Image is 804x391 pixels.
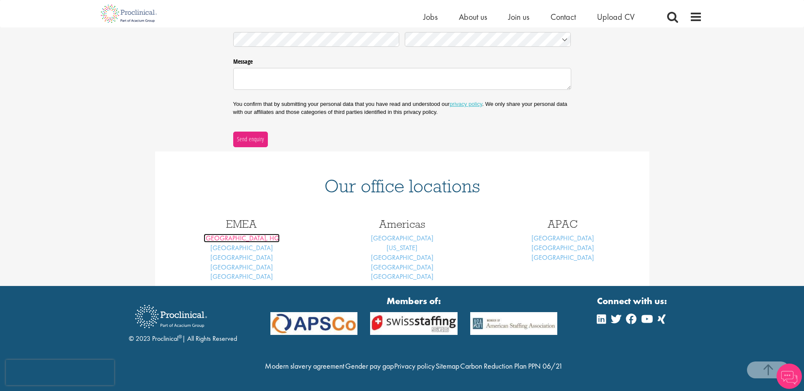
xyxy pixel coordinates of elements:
a: [GEOGRAPHIC_DATA] [531,234,594,243]
img: APSCo [464,312,564,335]
a: Privacy policy [394,361,435,371]
a: [GEOGRAPHIC_DATA] [371,263,433,272]
div: © 2023 Proclinical | All Rights Reserved [129,299,237,344]
h3: EMEA [168,218,316,229]
p: You confirm that by submitting your personal data that you have read and understood our . We only... [233,100,571,116]
a: [GEOGRAPHIC_DATA] [371,234,433,243]
span: Send enquiry [237,135,264,144]
a: Jobs [423,11,438,22]
strong: Connect with us: [597,294,669,307]
img: Proclinical Recruitment [129,299,213,334]
a: Upload CV [597,11,635,22]
a: privacy policy [450,101,482,107]
h3: APAC [489,218,637,229]
label: Message [233,54,571,65]
a: Sitemap [436,361,459,371]
a: Modern slavery agreement [265,361,344,371]
a: [GEOGRAPHIC_DATA] [210,243,273,252]
a: [GEOGRAPHIC_DATA] [210,263,273,272]
input: State / Province / Region [233,32,400,47]
a: Contact [551,11,576,22]
a: [GEOGRAPHIC_DATA] [371,272,433,281]
img: Chatbot [777,364,802,389]
a: [GEOGRAPHIC_DATA] [210,272,273,281]
a: Gender pay gap [345,361,394,371]
a: [GEOGRAPHIC_DATA] [531,243,594,252]
a: [GEOGRAPHIC_DATA] [371,253,433,262]
iframe: reCAPTCHA [6,360,114,385]
h1: Our office locations [168,177,637,195]
img: APSCo [364,312,464,335]
input: Country [405,32,571,47]
h3: Americas [328,218,476,229]
button: Send enquiry [233,132,268,147]
a: [GEOGRAPHIC_DATA] [210,253,273,262]
sup: ® [178,333,182,340]
a: Carbon Reduction Plan PPN 06/21 [460,361,563,371]
a: [GEOGRAPHIC_DATA], HQ [204,234,280,243]
a: About us [459,11,487,22]
a: Join us [508,11,529,22]
a: [GEOGRAPHIC_DATA] [531,253,594,262]
a: [US_STATE] [387,243,417,252]
img: APSCo [264,312,364,335]
strong: Members of: [270,294,558,307]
